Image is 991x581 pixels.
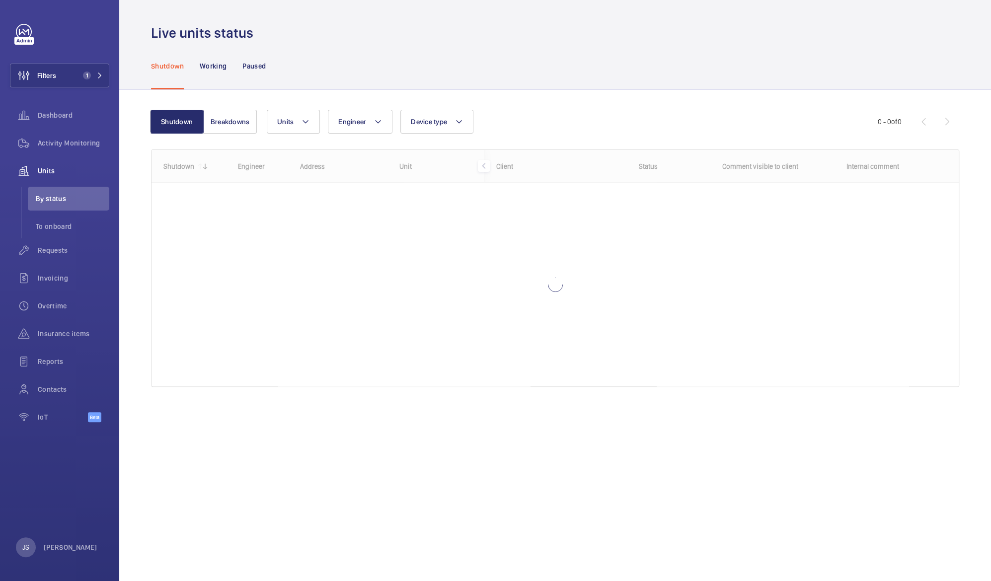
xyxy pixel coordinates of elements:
span: Activity Monitoring [38,138,109,148]
span: Engineer [338,118,366,126]
span: Contacts [38,384,109,394]
span: Invoicing [38,273,109,283]
button: Units [267,110,320,134]
span: Insurance items [38,329,109,339]
span: Units [277,118,294,126]
p: JS [22,542,29,552]
span: Device type [411,118,447,126]
span: By status [36,194,109,204]
span: Overtime [38,301,109,311]
span: of [891,118,898,126]
span: Filters [37,71,56,80]
p: Working [200,61,227,71]
button: Device type [400,110,473,134]
button: Engineer [328,110,392,134]
span: Beta [88,412,101,422]
button: Filters1 [10,64,109,87]
span: Units [38,166,109,176]
p: Paused [242,61,266,71]
span: 0 - 0 0 [878,118,902,125]
span: IoT [38,412,88,422]
span: 1 [83,72,91,79]
span: Requests [38,245,109,255]
p: [PERSON_NAME] [44,542,97,552]
span: Dashboard [38,110,109,120]
span: Reports [38,357,109,366]
p: Shutdown [151,61,184,71]
h1: Live units status [151,24,259,42]
button: Breakdowns [203,110,257,134]
span: To onboard [36,221,109,231]
button: Shutdown [150,110,204,134]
